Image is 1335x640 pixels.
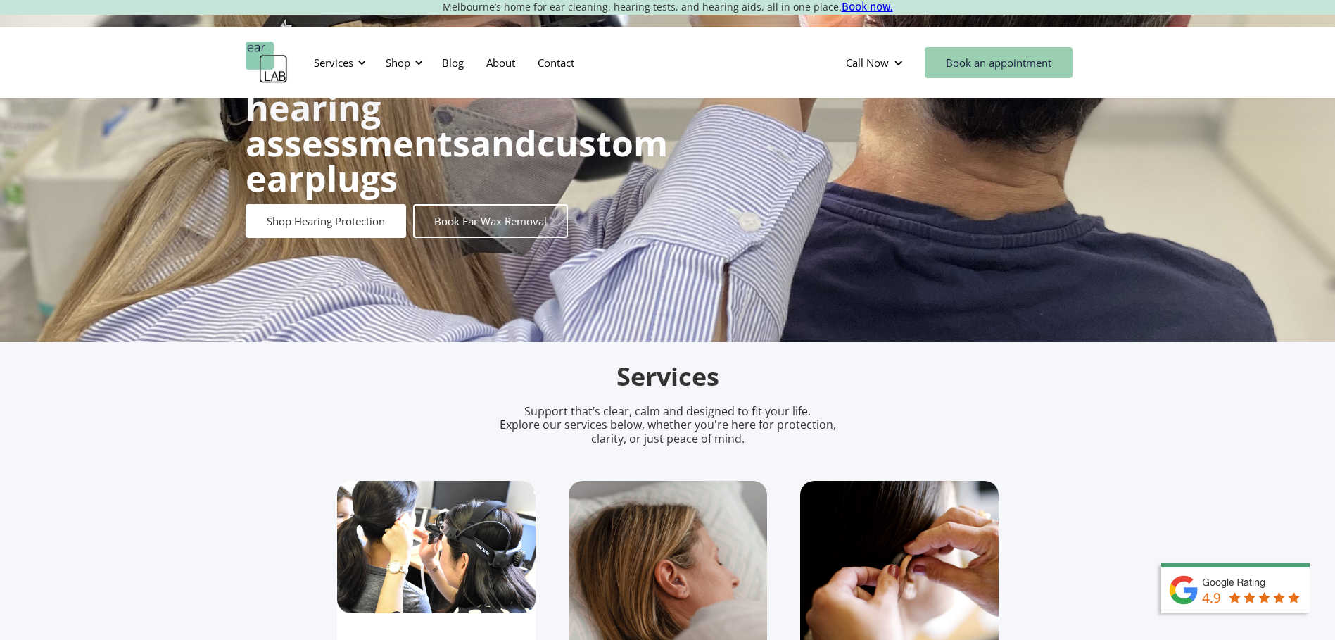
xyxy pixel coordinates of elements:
a: Blog [431,42,475,83]
a: Book Ear Wax Removal [413,204,568,238]
strong: Ear wax removal, hearing assessments [246,49,548,167]
a: Book an appointment [925,47,1073,78]
div: Call Now [846,56,889,70]
div: Shop [386,56,410,70]
p: Support that’s clear, calm and designed to fit your life. Explore our services below, whether you... [481,405,854,446]
a: Shop Hearing Protection [246,204,406,238]
h2: Services [337,360,999,394]
h1: and [246,55,668,196]
div: Call Now [835,42,918,84]
div: Services [314,56,353,70]
a: home [246,42,288,84]
div: Services [305,42,370,84]
a: About [475,42,526,83]
a: Contact [526,42,586,83]
strong: custom earplugs [246,119,668,202]
div: Shop [377,42,427,84]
